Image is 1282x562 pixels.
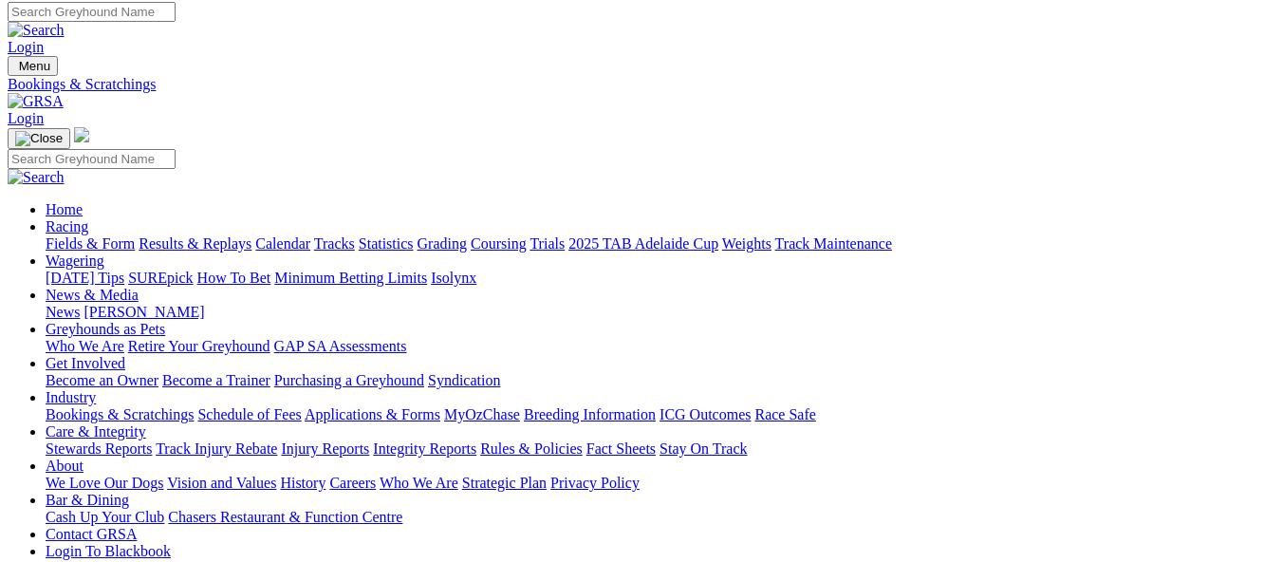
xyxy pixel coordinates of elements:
a: About [46,458,84,474]
a: Weights [722,235,771,252]
a: Bookings & Scratchings [8,76,1274,93]
a: MyOzChase [444,406,520,422]
a: 2025 TAB Adelaide Cup [568,235,718,252]
a: Track Injury Rebate [156,440,277,457]
a: Calendar [255,235,310,252]
a: Care & Integrity [46,423,146,440]
a: Who We Are [380,475,458,491]
input: Search [8,149,176,169]
a: Breeding Information [524,406,656,422]
a: [PERSON_NAME] [84,304,204,320]
input: Search [8,2,176,22]
a: Become a Trainer [162,372,270,388]
button: Toggle navigation [8,128,70,149]
a: GAP SA Assessments [274,338,407,354]
div: Wagering [46,270,1274,287]
a: Contact GRSA [46,526,137,542]
div: News & Media [46,304,1274,321]
a: Applications & Forms [305,406,440,422]
div: Greyhounds as Pets [46,338,1274,355]
img: Search [8,169,65,186]
a: Rules & Policies [480,440,583,457]
a: Isolynx [431,270,476,286]
a: History [280,475,325,491]
a: Integrity Reports [373,440,476,457]
a: [DATE] Tips [46,270,124,286]
a: Get Involved [46,355,125,371]
a: How To Bet [197,270,271,286]
div: Bar & Dining [46,509,1274,526]
a: Stay On Track [660,440,747,457]
a: Bookings & Scratchings [46,406,194,422]
a: Grading [418,235,467,252]
span: Menu [19,59,50,73]
a: Minimum Betting Limits [274,270,427,286]
a: Chasers Restaurant & Function Centre [168,509,402,525]
div: Get Involved [46,372,1274,389]
div: Racing [46,235,1274,253]
a: Tracks [314,235,355,252]
img: Close [15,131,63,146]
a: We Love Our Dogs [46,475,163,491]
img: Search [8,22,65,39]
a: News & Media [46,287,139,303]
a: Login [8,39,44,55]
a: Coursing [471,235,527,252]
a: Greyhounds as Pets [46,321,165,337]
div: Care & Integrity [46,440,1274,458]
a: Race Safe [754,406,815,422]
a: Fields & Form [46,235,135,252]
a: Results & Replays [139,235,251,252]
a: Syndication [428,372,500,388]
img: logo-grsa-white.png [74,127,89,142]
a: Wagering [46,253,104,269]
a: Bar & Dining [46,492,129,508]
a: Careers [329,475,376,491]
a: Statistics [359,235,414,252]
a: News [46,304,80,320]
a: ICG Outcomes [660,406,751,422]
a: Login [8,110,44,126]
a: Retire Your Greyhound [128,338,270,354]
a: Who We Are [46,338,124,354]
a: Strategic Plan [462,475,547,491]
a: Privacy Policy [550,475,640,491]
a: Schedule of Fees [197,406,301,422]
a: Trials [530,235,565,252]
div: Industry [46,406,1274,423]
img: GRSA [8,93,64,110]
a: Home [46,201,83,217]
a: Vision and Values [167,475,276,491]
a: Fact Sheets [586,440,656,457]
a: Become an Owner [46,372,158,388]
a: Industry [46,389,96,405]
a: Injury Reports [281,440,369,457]
a: SUREpick [128,270,193,286]
a: Track Maintenance [775,235,892,252]
div: About [46,475,1274,492]
a: Racing [46,218,88,234]
a: Login To Blackbook [46,543,171,559]
button: Toggle navigation [8,56,58,76]
a: Stewards Reports [46,440,152,457]
a: Purchasing a Greyhound [274,372,424,388]
a: Cash Up Your Club [46,509,164,525]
